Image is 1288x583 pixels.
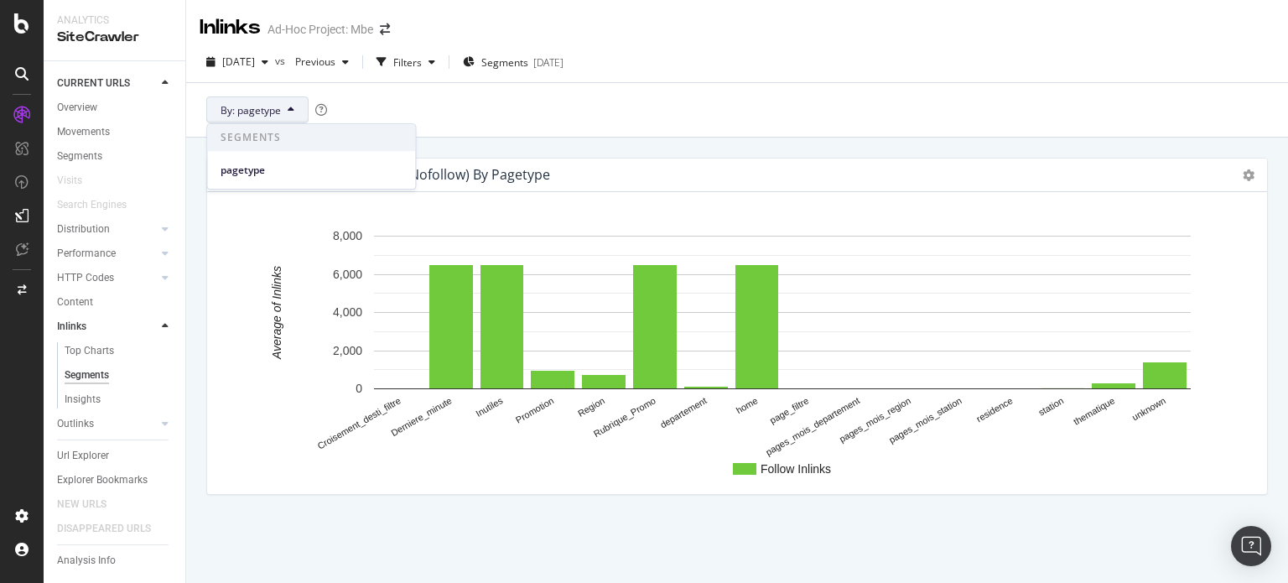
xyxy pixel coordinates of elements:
[887,395,963,445] text: pages_mois_station
[57,294,174,311] a: Content
[270,266,283,360] text: Average of Inlinks
[57,496,123,513] a: NEW URLS
[267,21,373,38] div: Ad-Hoc Project: Mbe
[57,123,110,141] div: Movements
[838,395,912,444] text: pages_mois_region
[57,471,174,489] a: Explorer Bookmarks
[658,395,708,429] text: departement
[288,49,356,75] button: Previous
[57,99,174,117] a: Overview
[1130,395,1167,422] text: unknown
[380,23,390,35] div: arrow-right-arrow-left
[57,148,102,165] div: Segments
[206,96,309,123] button: By: pagetype
[288,55,335,69] span: Previous
[1072,395,1116,427] text: thematique
[333,268,362,281] text: 6,000
[764,395,861,457] text: pages_mois_departement
[65,367,109,384] div: Segments
[57,318,86,336] div: Inlinks
[65,342,114,360] div: Top Charts
[333,306,362,320] text: 4,000
[456,49,570,75] button: Segments[DATE]
[221,103,281,117] span: By: pagetype
[1036,395,1065,418] text: station
[57,552,116,570] div: Analysis Info
[333,344,362,357] text: 2,000
[57,28,172,47] div: SiteCrawler
[57,172,82,190] div: Visits
[1243,169,1254,181] i: Options
[592,395,657,439] text: Rubrique_Promo
[57,123,174,141] a: Movements
[57,221,110,238] div: Distribution
[333,230,362,243] text: 8,000
[57,148,174,165] a: Segments
[57,520,151,538] div: DISAPPEARED URLS
[65,342,174,360] a: Top Charts
[57,415,94,433] div: Outlinks
[57,447,174,465] a: Url Explorer
[514,395,555,424] text: Promotion
[65,391,174,409] a: Insights
[57,496,106,513] div: NEW URLS
[974,395,1014,424] text: residence
[481,55,528,70] span: Segments
[356,383,362,396] text: 0
[370,49,442,75] button: Filters
[57,13,172,28] div: Analytics
[221,163,402,178] span: pagetype
[57,245,157,263] a: Performance
[57,75,157,92] a: CURRENT URLS
[735,395,760,415] text: home
[315,395,402,451] text: Croisement_desti_filtre
[57,269,157,287] a: HTTP Codes
[200,13,261,42] div: Inlinks
[57,245,116,263] div: Performance
[57,221,157,238] a: Distribution
[275,54,288,68] span: vs
[57,318,157,336] a: Inlinks
[768,395,810,425] text: page_filtre
[57,99,97,117] div: Overview
[57,75,130,92] div: CURRENT URLS
[57,520,168,538] a: DISAPPEARED URLS
[57,196,143,214] a: Search Engines
[761,462,831,476] text: Follow Inlinks
[57,471,148,489] div: Explorer Bookmarks
[533,55,563,70] div: [DATE]
[221,219,1241,481] svg: A chart.
[57,294,93,311] div: Content
[474,395,505,419] text: Inutiles
[65,391,101,409] div: Insights
[1231,526,1271,566] div: Open Intercom Messenger
[576,395,606,419] text: Region
[57,269,114,287] div: HTTP Codes
[200,49,275,75] button: [DATE]
[57,415,157,433] a: Outlinks
[57,447,109,465] div: Url Explorer
[389,395,453,438] text: Derniere_minute
[207,124,415,151] span: Segments
[65,367,174,384] a: Segments
[393,55,422,70] div: Filters
[57,172,99,190] a: Visits
[57,196,127,214] div: Search Engines
[222,55,255,69] span: 2025 Sep. 22nd
[57,552,174,570] a: Analysis Info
